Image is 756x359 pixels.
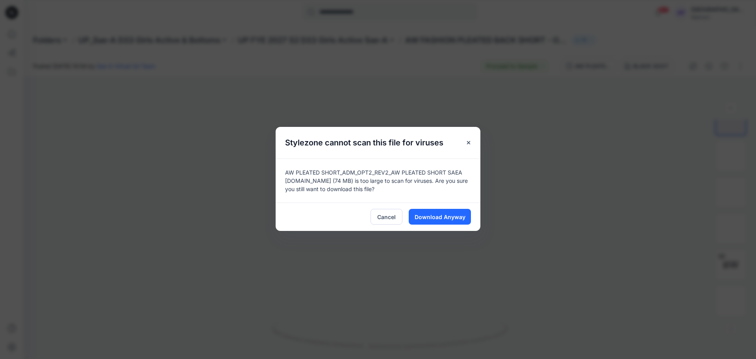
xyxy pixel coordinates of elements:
[415,213,465,221] span: Download Anyway
[371,209,402,225] button: Cancel
[377,213,396,221] span: Cancel
[461,136,476,150] button: Close
[276,127,453,158] h5: Stylezone cannot scan this file for viruses
[409,209,471,225] button: Download Anyway
[276,158,480,203] div: AW PLEATED SHORT_ADM_OPT2_REV2_AW PLEATED SHORT SAEA [DOMAIN_NAME] (74 MB) is too large to scan f...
